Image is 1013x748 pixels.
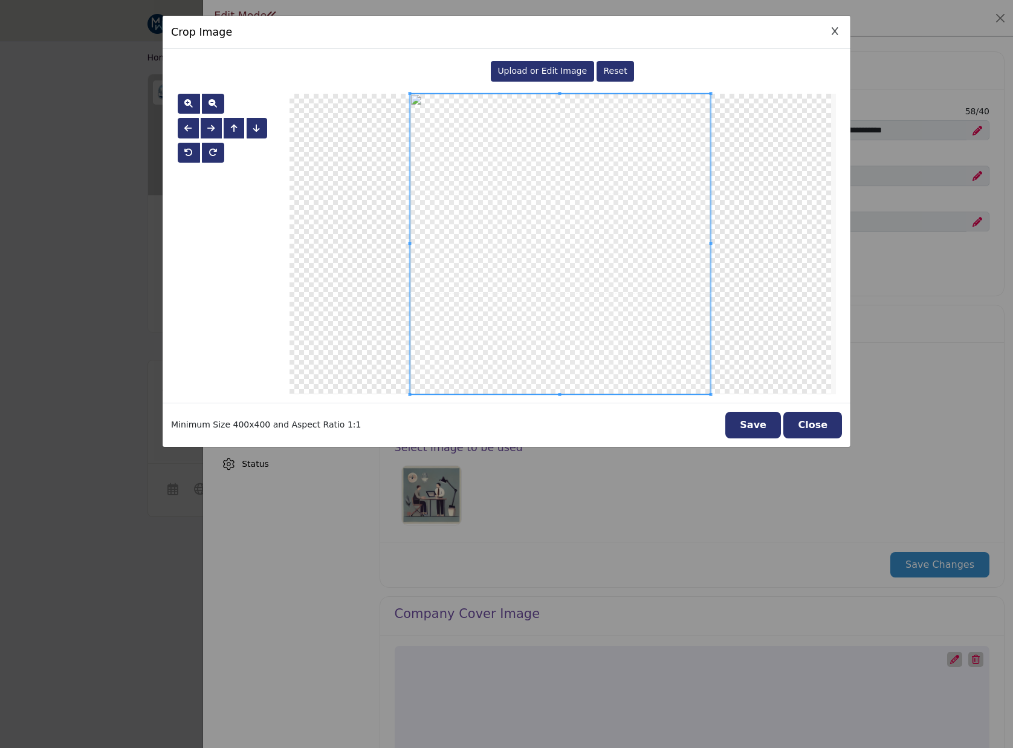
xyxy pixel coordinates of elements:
p: Minimum Size 400x400 and Aspect Ratio 1:1 [171,418,361,431]
button: Close Image Upload Modal [828,25,842,39]
button: Reset [597,61,634,82]
span: Upload or Edit Image [497,66,587,76]
button: Close Image Upload Modal [783,412,842,438]
button: Save [725,412,781,438]
h5: Crop Image [171,24,232,40]
span: Reset [604,66,627,76]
